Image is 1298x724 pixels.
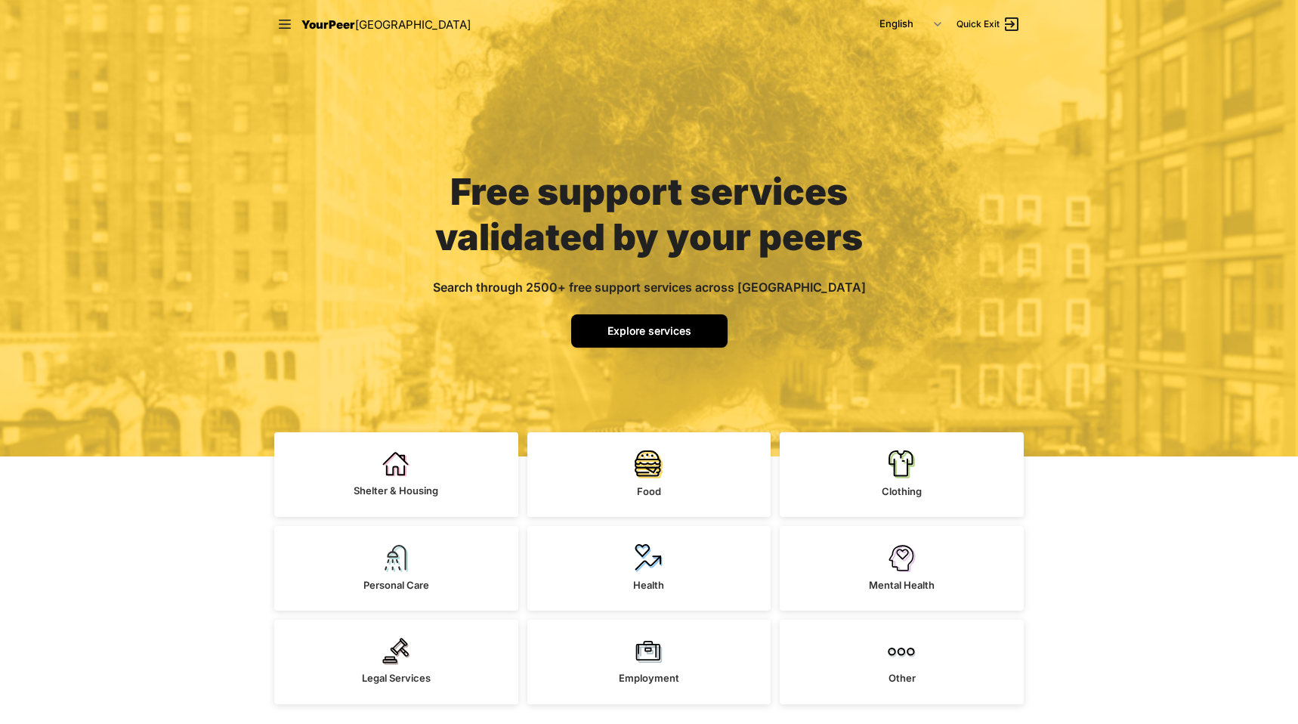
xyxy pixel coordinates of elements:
a: Mental Health [780,526,1024,611]
a: Explore services [571,314,728,348]
span: Personal Care [363,579,429,591]
span: Other [889,672,916,684]
span: Food [637,485,661,497]
span: Legal Services [362,672,431,684]
span: Clothing [882,485,922,497]
a: Legal Services [274,620,518,704]
a: Employment [527,620,771,704]
span: Mental Health [869,579,935,591]
a: Food [527,432,771,517]
a: Shelter & Housing [274,432,518,517]
a: Other [780,620,1024,704]
a: Personal Care [274,526,518,611]
span: Shelter & Housing [354,484,438,497]
a: Quick Exit [957,15,1021,33]
span: [GEOGRAPHIC_DATA] [355,17,471,32]
a: Health [527,526,771,611]
span: Quick Exit [957,18,1000,30]
span: Employment [619,672,679,684]
span: Free support services validated by your peers [435,169,863,259]
span: YourPeer [301,17,355,32]
span: Health [633,579,664,591]
a: YourPeer[GEOGRAPHIC_DATA] [301,15,471,34]
span: Explore services [607,324,691,337]
span: Search through 2500+ free support services across [GEOGRAPHIC_DATA] [433,280,866,295]
a: Clothing [780,432,1024,517]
